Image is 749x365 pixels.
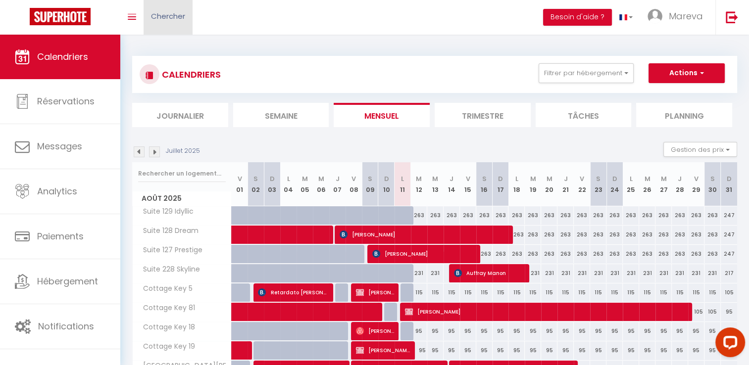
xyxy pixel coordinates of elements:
[541,162,557,206] th: 20
[444,341,460,360] div: 95
[37,185,77,197] span: Analytics
[606,322,623,340] div: 95
[530,174,536,183] abbr: M
[427,283,444,302] div: 115
[721,322,737,340] div: 85
[476,245,493,263] div: 263
[297,162,313,206] th: 05
[574,264,590,282] div: 231
[574,206,590,225] div: 263
[134,206,196,217] span: Suite 129 Idyllic
[264,162,280,206] th: 03
[704,303,721,321] div: 105
[541,322,557,340] div: 95
[688,303,704,321] div: 105
[639,226,655,244] div: 263
[639,341,655,360] div: 95
[623,283,639,302] div: 115
[166,146,200,156] p: Juillet 2025
[639,162,655,206] th: 26
[356,283,394,302] span: [PERSON_NAME] [PERSON_NAME]
[151,11,185,21] span: Chercher
[694,174,699,183] abbr: V
[134,322,198,333] span: Cottage Key 18
[688,322,704,340] div: 95
[444,322,460,340] div: 95
[710,174,715,183] abbr: S
[636,103,732,127] li: Planning
[233,103,329,127] li: Semaine
[232,162,248,206] th: 01
[688,341,704,360] div: 95
[721,245,737,263] div: 247
[351,174,356,183] abbr: V
[493,162,509,206] th: 17
[557,245,574,263] div: 263
[159,63,221,86] h3: CALENDRIERS
[623,341,639,360] div: 95
[669,10,703,22] span: Mareva
[411,341,427,360] div: 95
[541,283,557,302] div: 115
[378,162,395,206] th: 10
[590,162,606,206] th: 23
[427,322,444,340] div: 95
[525,245,541,263] div: 263
[476,206,493,225] div: 263
[476,162,493,206] th: 16
[655,245,672,263] div: 263
[672,264,688,282] div: 231
[649,63,725,83] button: Actions
[704,226,721,244] div: 263
[590,245,606,263] div: 263
[515,174,518,183] abbr: L
[655,206,672,225] div: 263
[721,303,737,321] div: 95
[372,244,476,263] span: [PERSON_NAME]
[508,226,525,244] div: 263
[606,206,623,225] div: 263
[476,322,493,340] div: 95
[721,264,737,282] div: 217
[258,283,329,302] span: Retardato [PERSON_NAME]
[704,264,721,282] div: 231
[313,162,329,206] th: 06
[543,9,612,26] button: Besoin d'aide ?
[541,341,557,360] div: 95
[704,206,721,225] div: 263
[525,341,541,360] div: 95
[134,341,198,352] span: Cottage Key 19
[541,226,557,244] div: 263
[704,245,721,263] div: 263
[493,206,509,225] div: 263
[557,206,574,225] div: 263
[493,245,509,263] div: 263
[574,162,590,206] th: 22
[606,162,623,206] th: 24
[704,322,721,340] div: 95
[688,283,704,302] div: 115
[590,264,606,282] div: 231
[539,63,634,83] button: Filtrer par hébergement
[427,162,444,206] th: 13
[237,174,242,183] abbr: V
[655,283,672,302] div: 115
[362,162,378,206] th: 09
[606,341,623,360] div: 95
[302,174,308,183] abbr: M
[460,162,476,206] th: 15
[623,264,639,282] div: 231
[329,162,346,206] th: 07
[416,174,422,183] abbr: M
[721,283,737,302] div: 105
[134,283,195,294] span: Cottage Key 5
[557,341,574,360] div: 95
[639,264,655,282] div: 231
[721,206,737,225] div: 247
[525,283,541,302] div: 115
[460,283,476,302] div: 115
[590,283,606,302] div: 115
[340,225,508,244] span: [PERSON_NAME]
[547,174,552,183] abbr: M
[688,162,704,206] th: 29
